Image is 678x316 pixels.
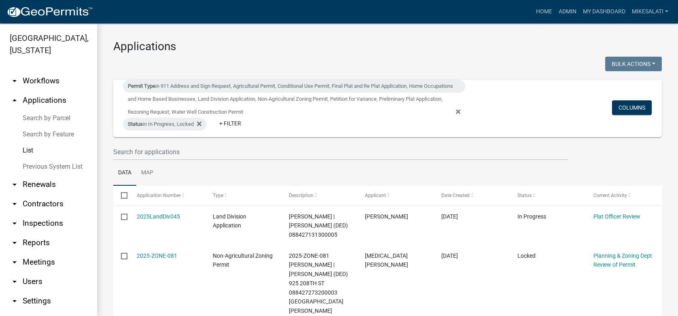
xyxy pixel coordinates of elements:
[128,121,143,127] span: Status
[213,116,248,131] a: + Filter
[517,252,536,259] span: Locked
[123,80,465,93] div: in 911 Address and Sign Request, Agricultural Permit, Conditional Use Permit, Final Plat and Re P...
[365,213,408,220] span: Noah Meeks
[136,160,158,186] a: Map
[10,180,19,189] i: arrow_drop_down
[517,213,546,220] span: In Progress
[357,186,433,205] datatable-header-cell: Applicant
[433,186,509,205] datatable-header-cell: Date Created
[10,277,19,286] i: arrow_drop_down
[629,4,672,19] a: MikeSalati
[10,199,19,209] i: arrow_drop_down
[113,40,662,53] h3: Applications
[517,193,532,198] span: Status
[137,252,177,259] a: 2025-ZONE-081
[533,4,555,19] a: Home
[510,186,586,205] datatable-header-cell: Status
[555,4,580,19] a: Admin
[10,76,19,86] i: arrow_drop_down
[213,193,223,198] span: Type
[113,160,136,186] a: Data
[137,213,180,220] a: 2025LandDiv045
[593,213,640,220] a: Plat Officer Review
[205,186,281,205] datatable-header-cell: Type
[441,213,458,220] span: 09/16/2025
[365,252,408,268] span: Alli Rogers
[113,186,129,205] datatable-header-cell: Select
[123,118,206,131] div: in In Progress, Locked
[10,238,19,248] i: arrow_drop_down
[10,257,19,267] i: arrow_drop_down
[213,213,246,229] span: Land Division Application
[289,252,348,314] span: 2025-ZONE-081 Rogers, Cole | Rogers, Greta (DED) 925 208TH ST 088427273200003 923 208th St Ogden
[593,193,627,198] span: Current Activity
[593,252,652,268] a: Planning & Zoning Dept Review of Permit
[580,4,629,19] a: My Dashboard
[128,83,155,89] span: Permit Type
[586,186,662,205] datatable-header-cell: Current Activity
[137,193,181,198] span: Application Number
[129,186,205,205] datatable-header-cell: Application Number
[441,252,458,259] span: 09/15/2025
[605,57,662,71] button: Bulk Actions
[612,100,652,115] button: Columns
[441,193,470,198] span: Date Created
[10,95,19,105] i: arrow_drop_up
[289,213,348,238] span: Burdess, Michael P | Burdess, Rose Anna (DED) 088427131300005
[213,252,273,268] span: Non-Agricultural Zoning Permit
[10,296,19,306] i: arrow_drop_down
[289,193,314,198] span: Description
[281,186,357,205] datatable-header-cell: Description
[10,218,19,228] i: arrow_drop_down
[365,193,386,198] span: Applicant
[113,144,568,160] input: Search for applications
